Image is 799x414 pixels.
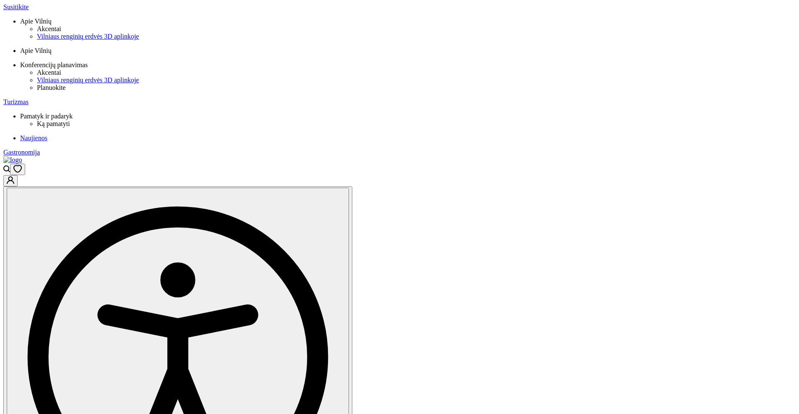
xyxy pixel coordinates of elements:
[3,156,22,164] img: logo
[3,98,796,106] a: Turizmas
[37,33,796,40] a: Vilniaus renginių erdvės 3D aplinkoje
[3,149,40,156] span: Gastronomija
[3,178,18,185] a: Go to customer profile
[20,134,796,142] a: Naujienos
[3,149,796,156] a: Gastronomija
[3,3,796,156] nav: Primary navigation
[37,69,61,76] span: Akcentai
[3,175,18,186] button: Go to customer profile
[37,33,139,40] span: Vilniaus renginių erdvės 3D aplinkoje
[10,167,25,174] a: Open wishlist
[20,113,73,120] span: Pamatyk ir padaryk
[10,164,25,175] button: Open wishlist
[37,120,70,127] span: Ką pamatyti
[3,98,29,105] span: Turizmas
[37,84,65,91] span: Planuokite
[20,47,52,54] span: Apie Vilnių
[37,76,796,84] a: Vilniaus renginių erdvės 3D aplinkoje
[3,3,29,10] span: Susitikite
[20,61,88,68] span: Konferencijų planavimas
[37,76,139,84] span: Vilniaus renginių erdvės 3D aplinkoje
[20,134,47,141] span: Naujienos
[20,18,52,25] span: Apie Vilnių
[3,3,796,11] a: Susitikite
[37,25,61,32] span: Akcentai
[3,167,10,174] a: Open search modal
